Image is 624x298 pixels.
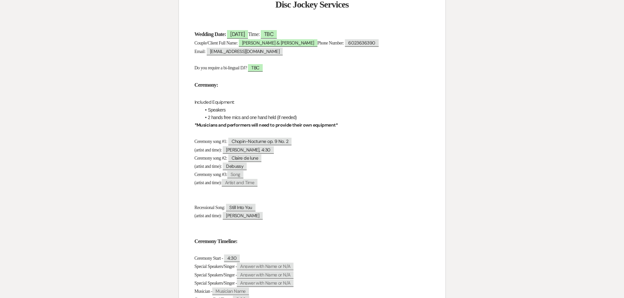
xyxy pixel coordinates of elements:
span: Answer with Name or N/A [237,271,293,279]
strong: *Musicians and performers will need to provide their own equipment* [195,122,338,128]
span: 6023636390 [345,39,378,47]
span: [PERSON_NAME] & [PERSON_NAME] [239,39,317,47]
li: 2 hands free mics and one hand held (if needed) [201,114,430,121]
span: Debussy [223,163,247,170]
span: Phone Number: [317,41,344,45]
span: Special Speakers/Singer - [195,281,237,286]
span: [DATE] [227,30,248,39]
span: Musician - [195,289,213,294]
span: 4:30 [224,254,240,262]
span: Time: [248,31,259,37]
span: (artist and time): [195,164,222,169]
span: Recessional Song: [195,205,225,210]
span: Ceremony song #3: [195,172,227,177]
span: Ceremony song #1: [195,139,227,144]
span: Artist and Time [222,179,258,186]
span: Ceremony Start - [195,256,223,261]
strong: Wedding Date: [195,31,226,37]
span: (artist and time): [195,213,222,218]
span: Special Speakers/Singer - [195,264,237,269]
span: Musician Name [212,288,249,295]
span: Answer with Name or N/A [237,263,293,270]
span: TBC [261,30,277,39]
span: Still Into You [226,204,255,211]
span: (artist and time): [195,148,222,152]
p: Included Equipment: [195,98,430,106]
span: Special Speakers/Singer - [195,272,237,277]
span: TBC [248,64,262,72]
span: Email: [195,49,206,54]
strong: Ceremony: [195,82,218,88]
span: [PERSON_NAME], 4:30 [223,146,274,154]
span: [PERSON_NAME] [223,212,263,219]
span: Chopin-Nocturne op. 9 No. 2 [228,138,292,145]
span: Song [227,171,244,178]
strong: Ceremony Timeline: [195,238,237,244]
span: Ceremony song #2: [195,156,227,161]
span: Couple/Client Full Name: [195,41,238,45]
span: (artist and time): [195,180,222,185]
li: Speakers [201,106,430,114]
span: Answer with Name or N/A [237,279,293,287]
span: Claire de lune [228,154,261,162]
span: [EMAIL_ADDRESS][DOMAIN_NAME] [207,48,283,55]
span: Do you require a bi-lingual DJ? [195,65,247,70]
